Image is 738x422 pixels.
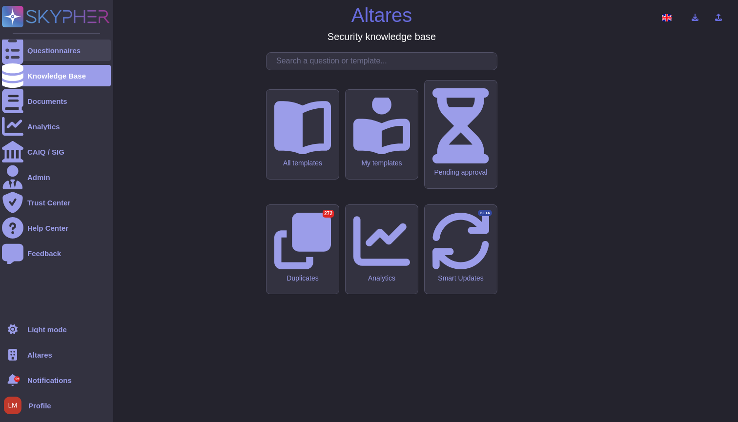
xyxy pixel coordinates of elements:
[2,242,111,264] a: Feedback
[353,274,410,282] div: Analytics
[27,250,61,257] div: Feedback
[2,395,28,416] button: user
[27,351,52,359] span: Altares
[27,174,50,181] div: Admin
[27,199,70,206] div: Trust Center
[27,377,72,384] span: Notifications
[14,376,20,382] div: 9+
[27,224,68,232] div: Help Center
[27,148,64,156] div: CAIQ / SIG
[353,159,410,167] div: My templates
[27,72,86,80] div: Knowledge Base
[2,192,111,213] a: Trust Center
[27,47,81,54] div: Questionnaires
[478,210,492,217] div: BETA
[2,217,111,239] a: Help Center
[2,90,111,112] a: Documents
[432,168,489,177] div: Pending approval
[27,123,60,130] div: Analytics
[274,274,331,282] div: Duplicates
[274,159,331,167] div: All templates
[2,166,111,188] a: Admin
[27,98,67,105] div: Documents
[27,326,67,333] div: Light mode
[351,3,412,27] h1: Altares
[271,53,497,70] input: Search a question or template...
[28,402,51,409] span: Profile
[432,274,489,282] div: Smart Updates
[2,65,111,86] a: Knowledge Base
[2,116,111,137] a: Analytics
[4,397,21,414] img: user
[662,14,672,21] img: en
[323,210,334,218] div: 272
[328,31,436,42] h3: Security knowledge base
[2,141,111,162] a: CAIQ / SIG
[2,40,111,61] a: Questionnaires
